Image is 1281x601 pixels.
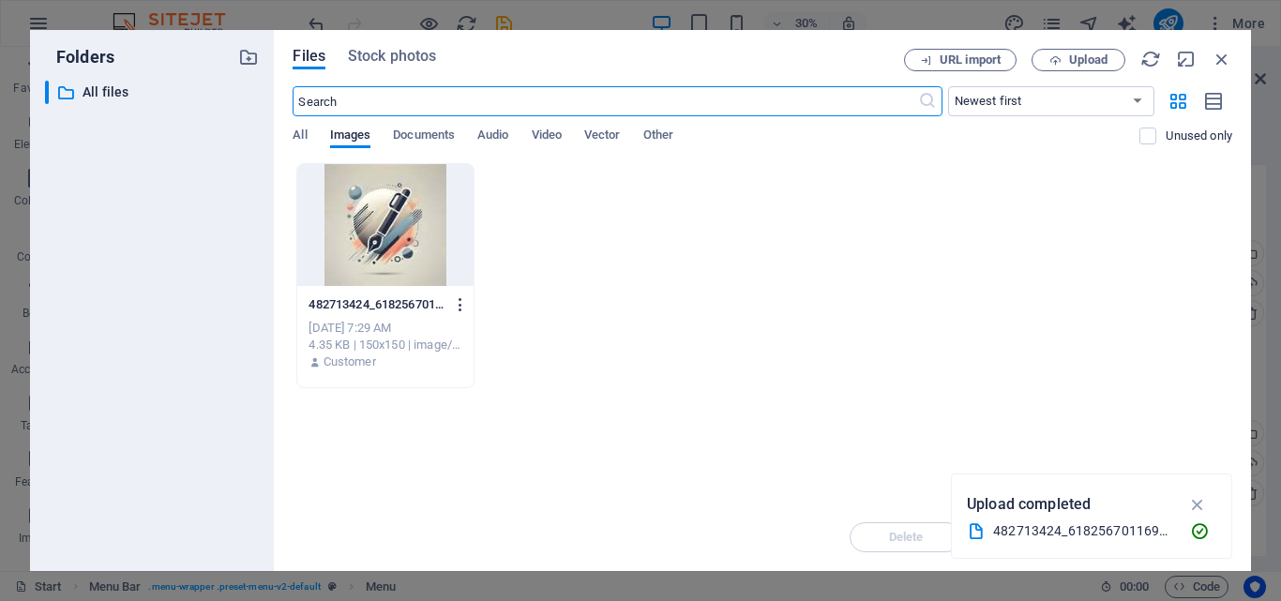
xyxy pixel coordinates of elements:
[1069,54,1108,66] span: Upload
[309,320,461,337] div: [DATE] 7:29 AM
[1176,49,1197,69] i: Minimize
[309,337,461,353] div: 4.35 KB | 150x150 | image/jpeg
[45,45,114,69] p: Folders
[940,54,1001,66] span: URL import
[477,124,508,150] span: Audio
[324,353,376,370] p: Customer
[293,86,917,116] input: Search
[967,492,1091,517] p: Upload completed
[584,124,621,150] span: Vector
[643,124,673,150] span: Other
[293,124,307,150] span: All
[1212,49,1232,69] i: Close
[1140,49,1161,69] i: Reload
[348,45,436,68] span: Stock photos
[83,82,225,103] p: All files
[393,124,455,150] span: Documents
[904,49,1017,71] button: URL import
[532,124,562,150] span: Video
[993,520,1175,542] div: 482713424_618256701169294_3327985524291837741_n.jpg
[45,81,49,104] div: ​
[309,296,445,313] p: 482713424_618256701169294_3327985524291837741_n-piCQ86kydTcOAiXyLGs6AQ.jpg
[238,47,259,68] i: Create new folder
[1166,128,1232,144] p: Displays only files that are not in use on the website. Files added during this session can still...
[293,45,325,68] span: Files
[1032,49,1125,71] button: Upload
[330,124,371,150] span: Images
